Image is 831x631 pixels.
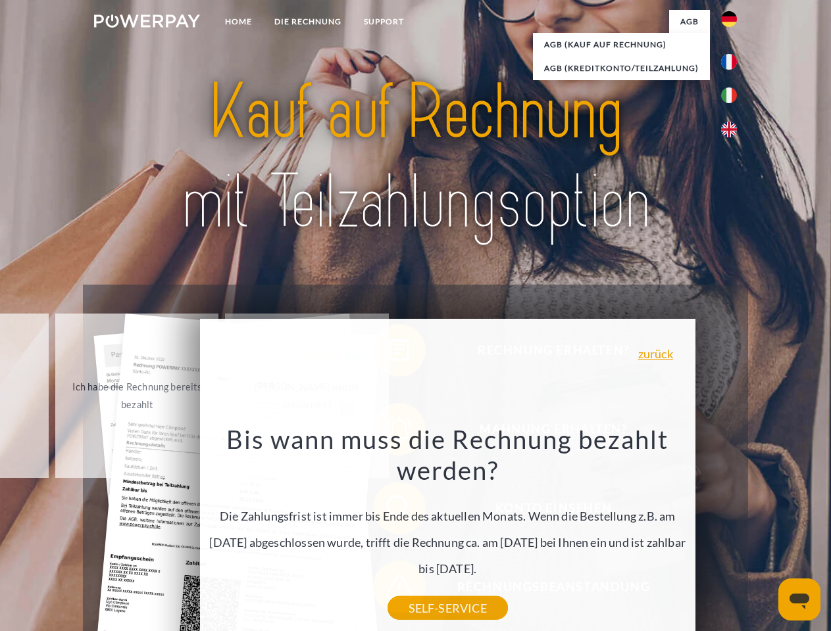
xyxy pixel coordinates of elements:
a: Home [214,10,263,34]
a: SELF-SERVICE [388,596,508,620]
div: Die Zahlungsfrist ist immer bis Ende des aktuellen Monats. Wenn die Bestellung z.B. am [DATE] abg... [207,423,688,608]
a: AGB (Kauf auf Rechnung) [533,33,710,57]
img: it [721,87,737,103]
img: logo-powerpay-white.svg [94,14,200,28]
a: SUPPORT [353,10,415,34]
a: AGB (Kreditkonto/Teilzahlung) [533,57,710,80]
iframe: Schaltfläche zum Öffnen des Messaging-Fensters [778,578,820,620]
a: DIE RECHNUNG [263,10,353,34]
div: Ich habe die Rechnung bereits bezahlt [63,378,211,413]
a: zurück [638,348,673,360]
img: title-powerpay_de.svg [126,63,705,252]
h3: Bis wann muss die Rechnung bezahlt werden? [207,423,688,486]
img: en [721,122,737,137]
img: fr [721,54,737,70]
img: de [721,11,737,27]
a: agb [669,10,710,34]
